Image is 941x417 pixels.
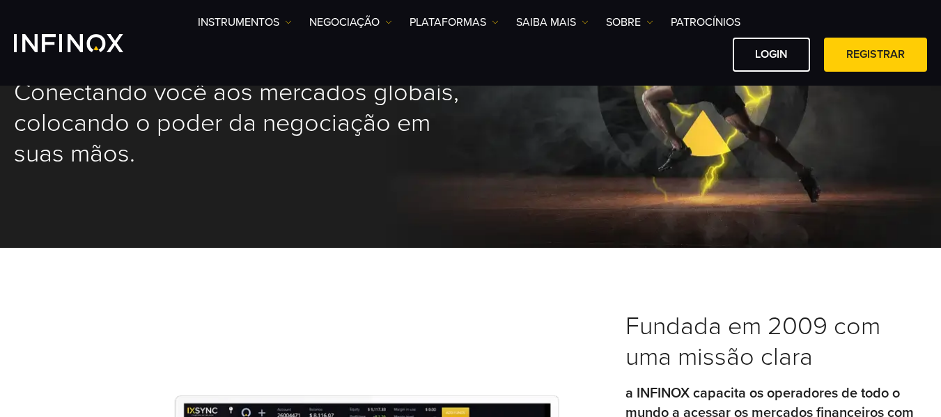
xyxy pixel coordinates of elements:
[309,14,392,31] a: NEGOCIAÇÃO
[824,38,927,72] a: Registrar
[198,14,292,31] a: Instrumentos
[516,14,589,31] a: Saiba mais
[733,38,810,72] a: Login
[410,14,499,31] a: PLATAFORMAS
[606,14,653,31] a: SOBRE
[625,311,927,372] h3: Fundada em 2009 com uma missão clara
[14,77,471,169] h2: Conectando você aos mercados globais, colocando o poder da negociação em suas mãos.
[14,34,156,52] a: INFINOX Logo
[671,14,740,31] a: Patrocínios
